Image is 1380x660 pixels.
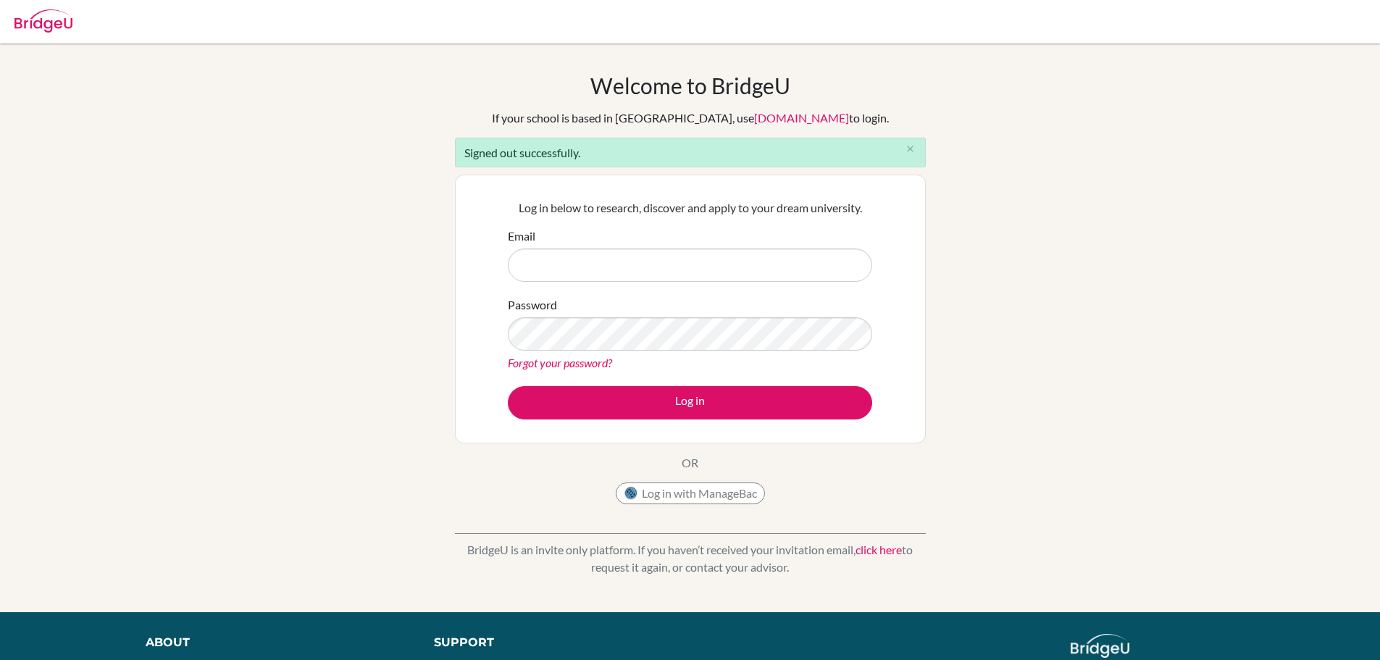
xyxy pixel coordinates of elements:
[905,143,916,154] i: close
[896,138,925,160] button: Close
[508,386,872,419] button: Log in
[508,199,872,217] p: Log in below to research, discover and apply to your dream university.
[146,634,401,651] div: About
[754,111,849,125] a: [DOMAIN_NAME]
[434,634,673,651] div: Support
[508,296,557,314] label: Password
[616,483,765,504] button: Log in with ManageBac
[590,72,790,99] h1: Welcome to BridgeU
[492,109,889,127] div: If your school is based in [GEOGRAPHIC_DATA], use to login.
[508,227,535,245] label: Email
[14,9,72,33] img: Bridge-U
[455,541,926,576] p: BridgeU is an invite only platform. If you haven’t received your invitation email, to request it ...
[856,543,902,556] a: click here
[682,454,698,472] p: OR
[508,356,612,369] a: Forgot your password?
[455,138,926,167] div: Signed out successfully.
[1071,634,1129,658] img: logo_white@2x-f4f0deed5e89b7ecb1c2cc34c3e3d731f90f0f143d5ea2071677605dd97b5244.png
